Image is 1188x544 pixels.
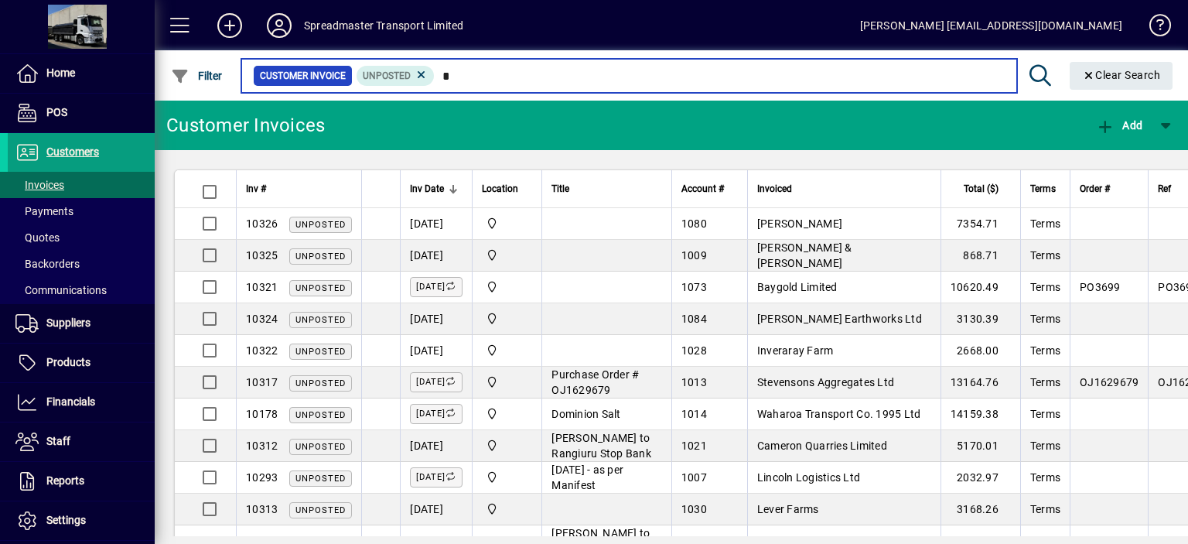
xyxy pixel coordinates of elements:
span: Quotes [15,231,60,244]
span: 10324 [246,313,278,325]
span: Invoices [15,179,64,191]
td: 7354.71 [940,208,1020,240]
span: Settings [46,514,86,526]
span: 1073 [681,281,707,293]
span: Account # [681,180,724,197]
span: Ref [1158,180,1171,197]
span: [PERSON_NAME] [757,217,842,230]
span: Waharoa Transport Co. 1995 Ltd [757,408,921,420]
span: 10325 [246,249,278,262]
div: Inv # [246,180,352,197]
span: 965 State Highway 2 [482,501,532,518]
span: 1030 [681,503,707,515]
td: 3168.26 [940,494,1020,525]
span: Terms [1030,313,1060,325]
mat-chip: Customer Invoice Status: Unposted [357,66,435,86]
td: [DATE] [400,208,472,240]
span: 1013 [681,376,707,388]
span: POS [46,106,67,118]
td: 2668.00 [940,335,1020,367]
span: Inv # [246,180,266,197]
a: Suppliers [8,304,155,343]
td: [DATE] [400,494,472,525]
td: 5170.01 [940,430,1020,462]
span: Unposted [295,251,346,262]
span: Backorders [15,258,80,270]
a: Settings [8,501,155,540]
button: Add [1092,111,1146,139]
span: Terms [1030,180,1056,197]
span: Order # [1080,180,1110,197]
span: Reports [46,474,84,487]
span: Terms [1030,503,1060,515]
div: Spreadmaster Transport Limited [304,13,463,38]
span: 1007 [681,471,707,484]
div: Inv Date [410,180,463,197]
span: 965 State Highway 2 [482,437,532,454]
td: [DATE] [400,335,472,367]
div: [PERSON_NAME] [EMAIL_ADDRESS][DOMAIN_NAME] [860,13,1122,38]
span: Title [551,180,569,197]
span: Inveraray Farm [757,344,834,357]
span: Financials [46,395,95,408]
td: 2032.97 [940,462,1020,494]
td: 10620.49 [940,272,1020,303]
a: Quotes [8,224,155,251]
span: Unposted [295,315,346,325]
span: [PERSON_NAME] & [PERSON_NAME] [757,241,852,269]
a: Financials [8,383,155,422]
a: Communications [8,277,155,303]
span: 965 State Highway 2 [482,469,532,486]
a: Backorders [8,251,155,277]
a: Reports [8,462,155,501]
span: 965 State Highway 2 [482,247,532,264]
td: [DATE] [400,303,472,335]
span: Total ($) [964,180,999,197]
span: Add [1096,119,1142,132]
span: 10312 [246,440,278,452]
span: 10317 [246,376,278,388]
span: Terms [1030,217,1060,230]
span: Unposted [295,410,346,420]
span: Location [482,180,518,197]
span: Terms [1030,471,1060,484]
span: 10326 [246,217,278,230]
a: Knowledge Base [1138,3,1169,53]
div: Account # [681,180,738,197]
a: Payments [8,198,155,224]
span: 965 State Highway 2 [482,342,532,359]
td: 3130.39 [940,303,1020,335]
span: OJ1629679 [1080,376,1138,388]
span: Clear Search [1082,69,1161,81]
span: 10178 [246,408,278,420]
span: 10293 [246,471,278,484]
span: 10321 [246,281,278,293]
a: Home [8,54,155,93]
span: 1028 [681,344,707,357]
span: Unposted [363,70,411,81]
span: [DATE] - as per Manifest [551,464,623,491]
td: [DATE] [400,240,472,272]
div: Order # [1080,180,1138,197]
span: [PERSON_NAME] Earthworks Ltd [757,313,922,325]
span: Terms [1030,249,1060,262]
a: Products [8,344,155,382]
div: Customer Invoices [166,113,325,138]
span: Unposted [295,220,346,230]
div: Location [482,180,532,197]
span: 965 State Highway 2 [482,279,532,296]
button: Filter [167,62,227,90]
a: Invoices [8,172,155,198]
span: Staff [46,435,70,447]
span: Invoiced [757,180,792,197]
span: Unposted [295,442,346,452]
span: 965 State Highway 2 [482,215,532,232]
button: Add [205,12,254,39]
span: Terms [1030,440,1060,452]
span: Filter [171,70,223,82]
span: Suppliers [46,316,90,329]
div: Title [551,180,662,197]
td: 13164.76 [940,367,1020,399]
span: 1080 [681,217,707,230]
a: POS [8,94,155,132]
